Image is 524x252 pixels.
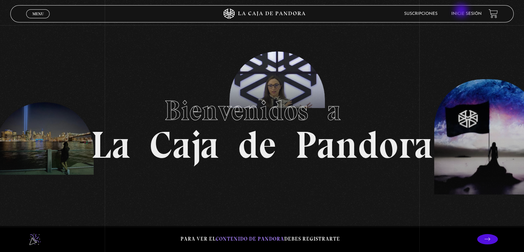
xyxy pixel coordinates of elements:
span: Cerrar [30,17,46,22]
p: Para ver el debes registrarte [181,234,340,244]
span: Menu [32,12,44,16]
span: Bienvenidos a [164,94,360,127]
a: Inicie sesión [451,12,482,16]
a: Suscripciones [404,12,438,16]
a: View your shopping cart [489,9,498,18]
span: contenido de Pandora [216,236,284,242]
h1: La Caja de Pandora [91,88,433,164]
